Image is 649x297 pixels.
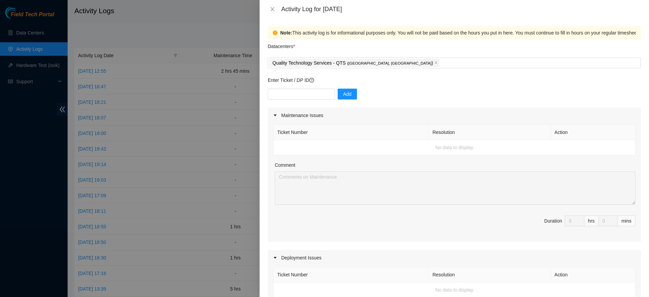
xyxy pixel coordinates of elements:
span: close [434,61,438,65]
strong: Note: [280,29,292,37]
div: Deployment Issues [268,250,641,266]
span: caret-right [273,256,277,260]
th: Action [551,125,635,140]
th: Ticket Number [273,267,429,282]
span: exclamation-circle [273,30,278,35]
button: Close [268,6,277,13]
span: Add [343,90,352,98]
div: mins [618,215,635,226]
p: Quality Technology Services - QTS ) [272,59,433,67]
label: Comment [275,161,295,169]
span: ( [GEOGRAPHIC_DATA], [GEOGRAPHIC_DATA] [347,61,432,65]
div: Activity Log for [DATE] [281,5,641,13]
button: Add [338,89,357,99]
th: Resolution [429,267,551,282]
div: Maintenance Issues [268,108,641,123]
p: Datacenters [268,39,295,50]
span: close [270,6,275,12]
div: hrs [584,215,599,226]
textarea: Comment [275,172,635,205]
span: caret-right [273,113,277,117]
p: Enter Ticket / DP ID [268,76,641,84]
span: question-circle [309,78,314,83]
th: Resolution [429,125,551,140]
div: Duration [544,217,562,225]
td: No data to display [273,140,635,155]
th: Action [551,267,635,282]
th: Ticket Number [273,125,429,140]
